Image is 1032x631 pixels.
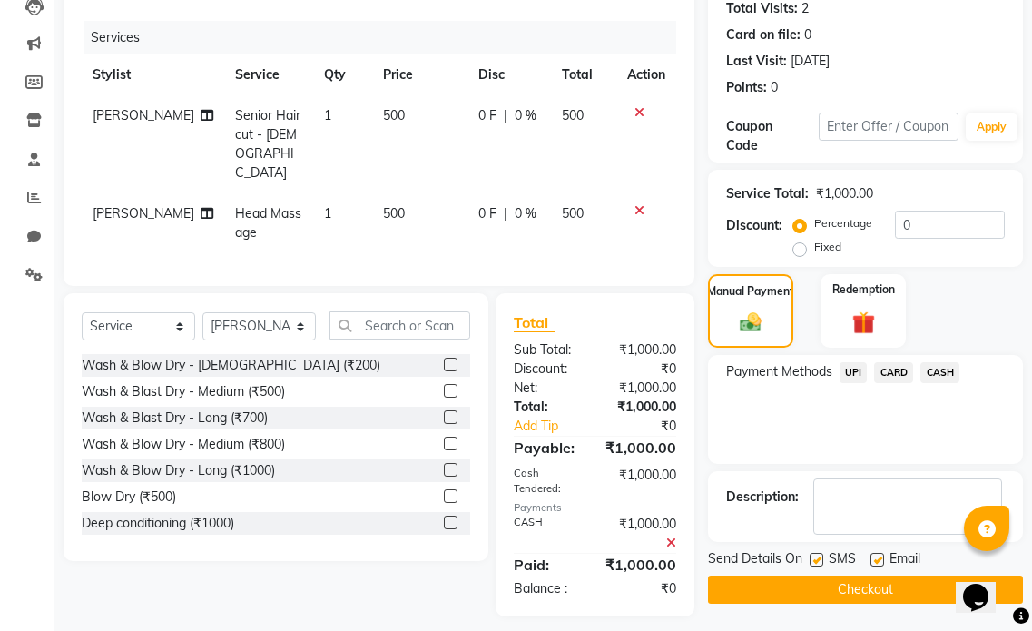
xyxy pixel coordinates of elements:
div: Services [84,21,690,54]
div: ₹0 [611,417,690,436]
span: 1 [324,205,331,222]
span: 500 [383,205,405,222]
span: Head Massage [235,205,301,241]
th: Action [616,54,676,95]
span: [PERSON_NAME] [93,205,194,222]
th: Stylist [82,54,224,95]
label: Manual Payment [707,283,794,300]
div: Discount: [500,360,595,379]
div: ₹1,000.00 [595,379,689,398]
div: Card on file: [726,25,801,44]
input: Enter Offer / Coupon Code [819,113,958,141]
img: _gift.svg [845,309,882,337]
div: ₹0 [595,579,689,598]
div: Wash & Blow Dry - Medium (₹800) [82,435,285,454]
th: Total [551,54,616,95]
div: Wash & Blast Dry - Medium (₹500) [82,382,285,401]
a: Add Tip [500,417,611,436]
div: ₹1,000.00 [595,515,689,553]
label: Percentage [814,215,872,232]
div: Balance : [500,579,595,598]
div: Total: [500,398,595,417]
button: Apply [966,113,1017,141]
div: Service Total: [726,184,809,203]
span: [PERSON_NAME] [93,107,194,123]
span: SMS [829,549,856,572]
div: ₹1,000.00 [595,340,689,360]
span: | [504,204,507,223]
div: 0 [804,25,811,44]
div: ₹1,000.00 [592,554,690,576]
th: Disc [467,54,551,95]
span: 0 % [515,106,536,125]
div: Paid: [500,554,592,576]
div: Sub Total: [500,340,595,360]
th: Service [224,54,313,95]
div: [DATE] [791,52,830,71]
div: CASH [500,515,595,553]
span: 500 [562,205,584,222]
div: Coupon Code [726,117,819,155]
span: 0 F [478,204,496,223]
div: ₹1,000.00 [816,184,873,203]
th: Qty [313,54,372,95]
div: ₹1,000.00 [595,398,689,417]
div: ₹0 [595,360,689,379]
input: Search or Scan [329,311,470,340]
span: Payment Methods [726,362,832,381]
div: Description: [726,488,799,507]
div: ₹1,000.00 [595,466,689,497]
span: 500 [562,107,584,123]
div: Net: [500,379,595,398]
div: Payments [514,500,676,516]
span: | [504,106,507,125]
button: Checkout [708,576,1023,604]
label: Fixed [814,239,841,255]
span: 1 [324,107,331,123]
label: Redemption [832,281,895,298]
img: _cash.svg [733,311,768,335]
span: 0 F [478,106,496,125]
span: 500 [383,107,405,123]
div: Discount: [726,216,782,235]
div: Wash & Blow Dry - [DEMOGRAPHIC_DATA] (₹200) [82,356,380,375]
div: Wash & Blow Dry - Long (₹1000) [82,461,275,480]
div: Blow Dry (₹500) [82,488,176,507]
div: ₹1,000.00 [592,437,690,458]
div: Last Visit: [726,52,787,71]
span: CARD [874,362,913,383]
div: Wash & Blast Dry - Long (₹700) [82,409,268,428]
span: Senior Haircut - [DEMOGRAPHIC_DATA] [235,107,300,181]
div: Cash Tendered: [500,466,595,497]
span: 0 % [515,204,536,223]
div: Points: [726,78,767,97]
div: 0 [771,78,778,97]
span: UPI [840,362,868,383]
th: Price [372,54,467,95]
span: Email [889,549,920,572]
span: CASH [920,362,959,383]
div: Deep conditioning (₹1000) [82,514,234,533]
span: Send Details On [708,549,802,572]
iframe: chat widget [956,558,1014,613]
div: Payable: [500,437,592,458]
span: Total [514,313,555,332]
